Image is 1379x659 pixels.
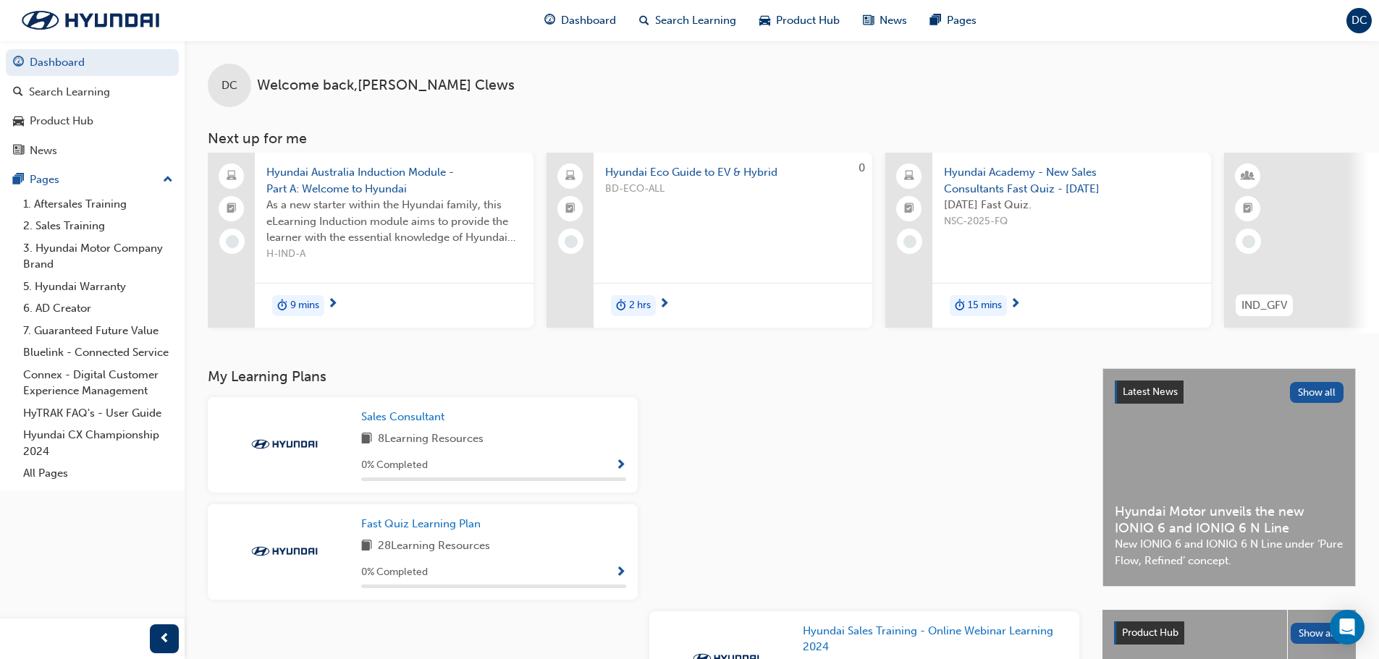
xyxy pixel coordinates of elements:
[1291,623,1345,644] button: Show all
[17,215,179,237] a: 2. Sales Training
[944,213,1199,230] span: NSC-2025-FQ
[17,402,179,425] a: HyTRAK FAQ's - User Guide
[880,12,907,29] span: News
[1243,167,1253,186] span: learningResourceType_INSTRUCTOR_LED-icon
[208,368,1079,385] h3: My Learning Plans
[947,12,977,29] span: Pages
[615,564,626,582] button: Show Progress
[17,237,179,276] a: 3. Hyundai Motor Company Brand
[655,12,736,29] span: Search Learning
[222,77,237,94] span: DC
[17,364,179,402] a: Connex - Digital Customer Experience Management
[748,6,851,35] a: car-iconProduct Hub
[605,164,861,181] span: Hyundai Eco Guide to EV & Hybrid
[245,544,324,558] img: Trak
[290,297,319,314] span: 9 mins
[776,12,840,29] span: Product Hub
[1241,297,1287,314] span: IND_GFV
[1123,386,1178,398] span: Latest News
[1010,298,1021,311] span: next-icon
[361,457,428,474] span: 0 % Completed
[803,623,1068,655] a: Hyundai Sales Training - Online Webinar Learning 2024
[605,181,861,197] span: BD-ECO-ALL
[6,108,179,135] a: Product Hub
[1242,235,1255,248] span: learningRecordVerb_NONE-icon
[944,164,1199,197] span: Hyundai Academy - New Sales Consultants Fast Quiz - [DATE]
[361,409,450,425] a: Sales Consultant
[361,517,481,530] span: Fast Quiz Learning Plan
[659,298,670,311] span: next-icon
[955,297,965,315] span: duration-icon
[361,537,372,556] span: book-icon
[208,153,534,328] a: Hyundai Australia Induction Module - Part A: Welcome to HyundaiAs a new starter within the Hyunda...
[639,12,649,30] span: search-icon
[547,153,872,328] a: 0Hyundai Eco Guide to EV & HybridBD-ECO-ALLduration-icon2 hrs
[1346,8,1372,33] button: DC
[6,49,179,76] a: Dashboard
[17,320,179,342] a: 7. Guaranteed Future Value
[30,143,57,159] div: News
[227,200,237,218] span: booktick-icon
[904,167,914,186] span: laptop-icon
[257,77,515,94] span: Welcome back , [PERSON_NAME] Clews
[1115,380,1344,404] a: Latest NewsShow all
[17,193,179,216] a: 1. Aftersales Training
[361,564,428,581] span: 0 % Completed
[851,6,919,35] a: news-iconNews
[615,566,626,579] span: Show Progress
[968,297,1002,314] span: 15 mins
[1351,12,1367,29] span: DC
[17,276,179,298] a: 5. Hyundai Warranty
[533,6,628,35] a: guage-iconDashboard
[616,297,626,315] span: duration-icon
[17,424,179,462] a: Hyundai CX Championship 2024
[266,197,522,246] span: As a new starter within the Hyundai family, this eLearning Induction module aims to provide the l...
[13,56,24,69] span: guage-icon
[6,166,179,193] button: Pages
[17,462,179,485] a: All Pages
[1122,626,1178,639] span: Product Hub
[1290,382,1344,403] button: Show all
[565,200,575,218] span: booktick-icon
[378,430,484,448] span: 8 Learning Resources
[6,137,179,164] a: News
[615,459,626,472] span: Show Progress
[266,164,522,197] span: Hyundai Australia Induction Module - Part A: Welcome to Hyundai
[163,171,173,190] span: up-icon
[13,115,24,128] span: car-icon
[6,46,179,166] button: DashboardSearch LearningProduct HubNews
[1115,503,1344,536] span: Hyundai Motor unveils the new IONIQ 6 and IONIQ 6 N Line
[565,167,575,186] span: laptop-icon
[615,456,626,475] button: Show Progress
[629,297,651,314] span: 2 hrs
[17,297,179,320] a: 6. AD Creator
[544,12,555,30] span: guage-icon
[7,5,174,35] img: Trak
[565,235,578,248] span: learningRecordVerb_NONE-icon
[227,167,237,186] span: laptop-icon
[944,197,1199,213] span: [DATE] Fast Quiz.
[361,410,444,423] span: Sales Consultant
[30,113,93,129] div: Product Hub
[904,200,914,218] span: booktick-icon
[561,12,616,29] span: Dashboard
[885,153,1211,328] a: Hyundai Academy - New Sales Consultants Fast Quiz - [DATE][DATE] Fast Quiz.NSC-2025-FQduration-ic...
[1102,368,1356,587] a: Latest NewsShow allHyundai Motor unveils the new IONIQ 6 and IONIQ 6 N LineNew IONIQ 6 and IONIQ ...
[185,130,1379,147] h3: Next up for me
[919,6,988,35] a: pages-iconPages
[13,174,24,187] span: pages-icon
[30,171,59,188] div: Pages
[13,86,23,99] span: search-icon
[327,298,338,311] span: next-icon
[245,437,324,451] img: Trak
[29,84,110,101] div: Search Learning
[378,537,490,556] span: 28 Learning Resources
[759,12,770,30] span: car-icon
[361,516,486,532] a: Fast Quiz Learning Plan
[13,145,24,158] span: news-icon
[859,161,865,174] span: 0
[803,624,1053,654] span: Hyundai Sales Training - Online Webinar Learning 2024
[361,430,372,448] span: book-icon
